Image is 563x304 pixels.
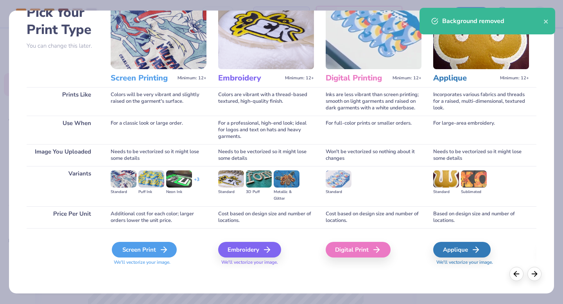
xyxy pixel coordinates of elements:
[433,73,497,83] h3: Applique
[500,75,529,81] span: Minimum: 12+
[274,189,299,202] div: Metallic & Glitter
[111,189,136,195] div: Standard
[326,206,421,228] div: Cost based on design size and number of locations.
[112,242,177,258] div: Screen Print
[326,242,391,258] div: Digital Print
[218,170,244,188] img: Standard
[27,4,99,38] h2: Pick Your Print Type
[218,189,244,195] div: Standard
[218,206,314,228] div: Cost based on design size and number of locations.
[433,116,529,144] div: For large-area embroidery.
[461,189,487,195] div: Sublimated
[326,144,421,166] div: Won't be vectorized so nothing about it changes
[218,259,314,266] span: We'll vectorize your image.
[246,170,272,188] img: 3D Puff
[433,189,459,195] div: Standard
[27,166,99,206] div: Variants
[111,206,206,228] div: Additional cost for each color; larger orders lower the unit price.
[111,170,136,188] img: Standard
[111,116,206,144] div: For a classic look or large order.
[433,170,459,188] img: Standard
[433,242,491,258] div: Applique
[433,206,529,228] div: Based on design size and number of locations.
[274,170,299,188] img: Metallic & Glitter
[178,75,206,81] span: Minimum: 12+
[218,87,314,116] div: Colors are vibrant with a thread-based textured, high-quality finish.
[326,116,421,144] div: For full-color prints or smaller orders.
[433,259,529,266] span: We'll vectorize your image.
[218,116,314,144] div: For a professional, high-end look; ideal for logos and text on hats and heavy garments.
[27,206,99,228] div: Price Per Unit
[326,189,351,195] div: Standard
[285,75,314,81] span: Minimum: 12+
[326,87,421,116] div: Inks are less vibrant than screen printing; smooth on light garments and raised on dark garments ...
[246,189,272,195] div: 3D Puff
[218,144,314,166] div: Needs to be vectorized so it might lose some details
[326,170,351,188] img: Standard
[543,16,549,26] button: close
[461,170,487,188] img: Sublimated
[111,87,206,116] div: Colors will be very vibrant and slightly raised on the garment's surface.
[166,170,192,188] img: Neon Ink
[27,116,99,144] div: Use When
[433,144,529,166] div: Needs to be vectorized so it might lose some details
[194,176,199,190] div: + 3
[442,16,543,26] div: Background removed
[433,87,529,116] div: Incorporates various fabrics and threads for a raised, multi-dimensional, textured look.
[138,170,164,188] img: Puff Ink
[393,75,421,81] span: Minimum: 12+
[218,73,282,83] h3: Embroidery
[27,87,99,116] div: Prints Like
[166,189,192,195] div: Neon Ink
[111,144,206,166] div: Needs to be vectorized so it might lose some details
[111,259,206,266] span: We'll vectorize your image.
[27,43,99,49] p: You can change this later.
[27,144,99,166] div: Image You Uploaded
[138,189,164,195] div: Puff Ink
[326,73,389,83] h3: Digital Printing
[218,242,281,258] div: Embroidery
[111,73,174,83] h3: Screen Printing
